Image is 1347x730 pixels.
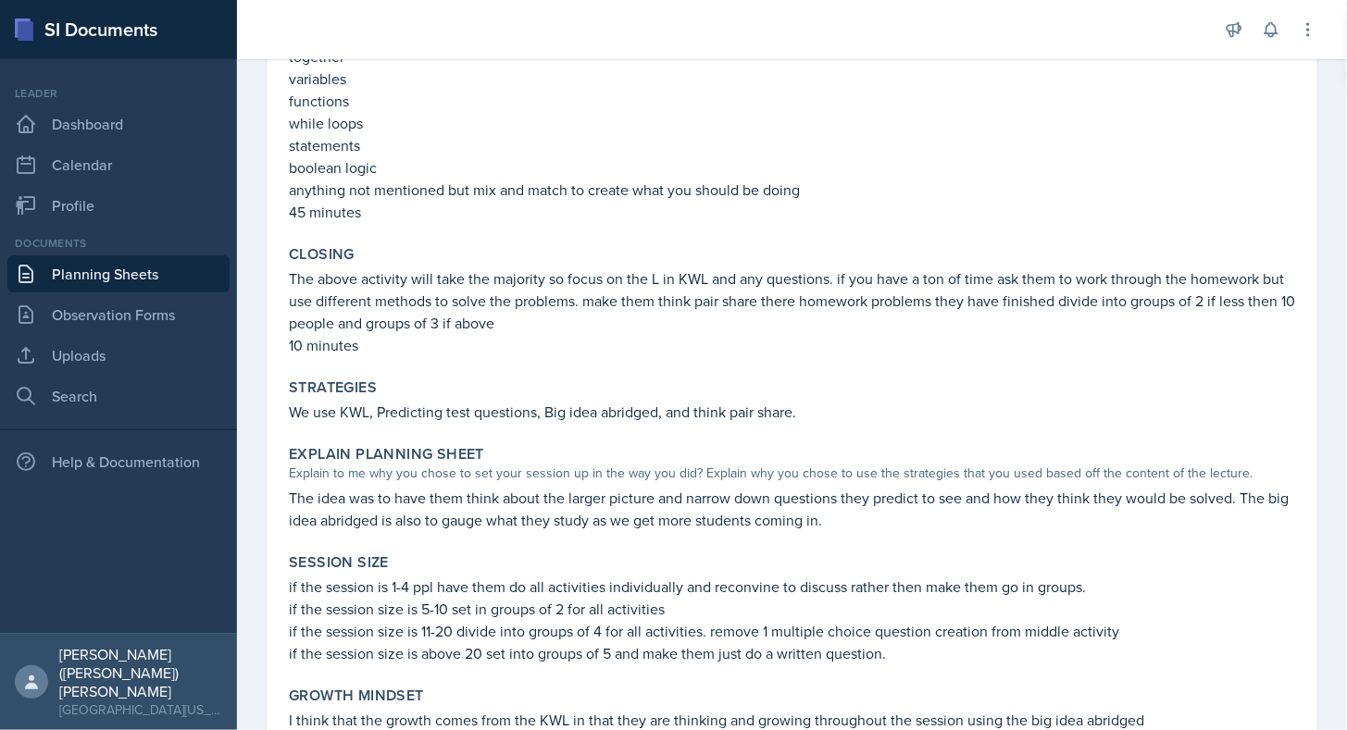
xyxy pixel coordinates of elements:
[289,553,389,572] label: Session Size
[7,377,230,414] a: Search
[289,90,1295,112] p: functions
[59,645,222,700] div: [PERSON_NAME] ([PERSON_NAME]) [PERSON_NAME]
[289,401,1295,423] p: We use KWL, Predicting test questions, Big idea abridged, and think pair share.
[289,575,1295,598] p: if the session is 1-4 ppl have them do all activities individually and reconvine to discuss rathe...
[7,255,230,292] a: Planning Sheets
[289,445,484,464] label: Explain Planning Sheet
[289,687,424,705] label: Growth Mindset
[7,146,230,183] a: Calendar
[289,598,1295,620] p: if the session size is 5-10 set in groups of 2 for all activities
[59,700,222,719] div: [GEOGRAPHIC_DATA][US_STATE]
[7,187,230,224] a: Profile
[289,642,1295,664] p: if the session size is above 20 set into groups of 5 and make them just do a written question.
[289,464,1295,483] div: Explain to me why you chose to set your session up in the way you did? Explain why you chose to u...
[7,235,230,252] div: Documents
[289,134,1295,156] p: statements
[289,179,1295,201] p: anything not mentioned but mix and match to create what you should be doing
[7,85,230,102] div: Leader
[289,201,1295,223] p: 45 minutes
[289,487,1295,531] p: The idea was to have them think about the larger picture and narrow down questions they predict t...
[289,112,1295,134] p: while loops
[289,267,1295,334] p: The above activity will take the majority so focus on the L in KWL and any questions. if you have...
[289,156,1295,179] p: boolean logic
[7,337,230,374] a: Uploads
[7,443,230,480] div: Help & Documentation
[7,296,230,333] a: Observation Forms
[289,378,377,397] label: Strategies
[289,68,1295,90] p: variables
[7,105,230,142] a: Dashboard
[289,334,1295,356] p: 10 minutes
[289,620,1295,642] p: if the session size is 11-20 divide into groups of 4 for all activities. remove 1 multiple choice...
[289,245,355,264] label: Closing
